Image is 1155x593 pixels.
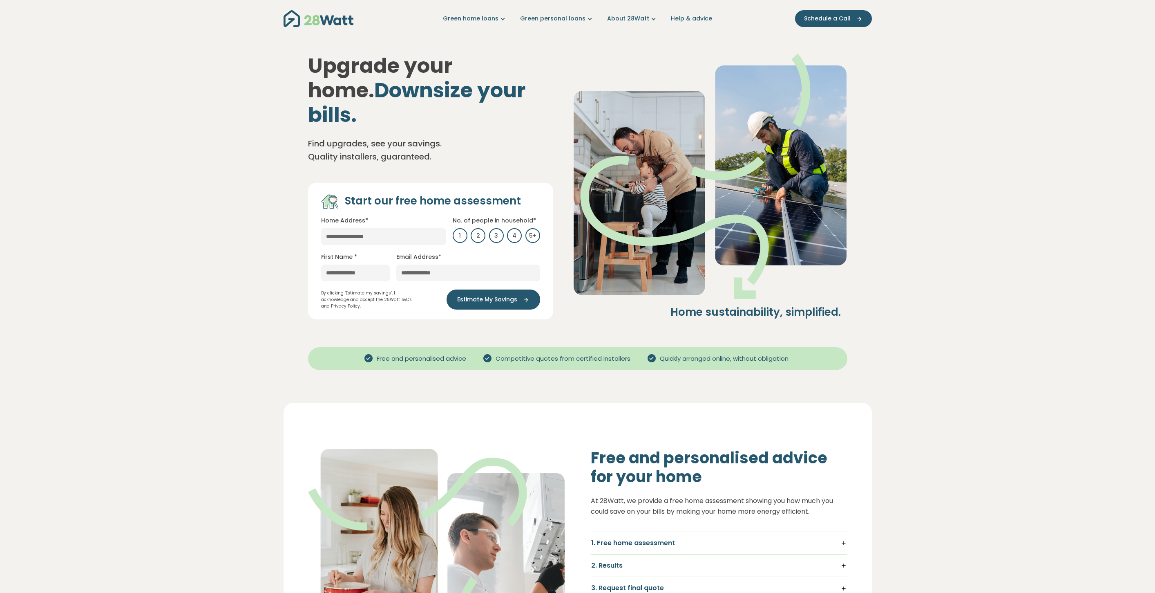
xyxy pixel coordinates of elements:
[520,14,594,23] a: Green personal loans
[657,354,792,364] span: Quickly arranged online, without obligation
[321,290,420,310] p: By clicking ‘Estimate my savings’, I acknowledge and accept the 28Watt T&C's and Privacy Policy.
[591,496,847,517] p: At 28Watt, we provide a free home assessment showing you how much you could save on your bills by...
[471,228,485,243] label: 2
[591,539,847,548] h5: 1. Free home assessment
[373,354,469,364] span: Free and personalised advice
[345,194,521,208] h4: Start our free home assessment
[489,228,504,243] label: 3
[804,14,851,23] span: Schedule a Call
[507,228,522,243] label: 4
[443,14,507,23] a: Green home loans
[591,449,847,486] h2: Free and personalised advice for your home
[525,228,540,243] label: 5+
[591,561,847,570] h5: 2. Results
[457,295,517,304] span: Estimate My Savings
[591,584,847,593] h5: 3. Request final quote
[795,10,872,27] button: Schedule a Call
[308,54,553,127] h1: Upgrade your home.
[453,216,536,225] label: No. of people in household*
[447,290,540,310] button: Estimate My Savings
[607,14,658,23] a: About 28Watt
[492,354,634,364] span: Competitive quotes from certified installers
[284,10,353,27] img: 28Watt
[396,253,441,261] label: Email Address*
[321,253,357,261] label: First Name *
[284,8,872,29] nav: Main navigation
[321,216,368,225] label: Home Address*
[308,137,471,163] p: Find upgrades, see your savings. Quality installers, guaranteed.
[573,305,841,319] h4: Home sustainability, simplified.
[453,228,467,243] label: 1
[671,14,712,23] a: Help & advice
[308,76,526,129] span: Downsize your bills.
